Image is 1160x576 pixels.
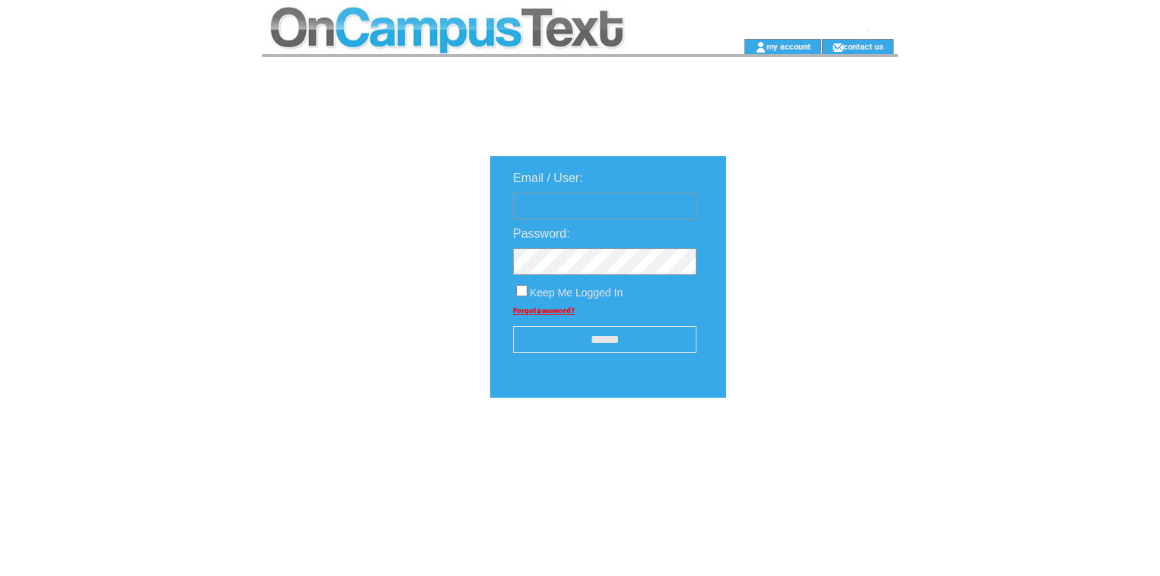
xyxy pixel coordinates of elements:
span: Email / User: [513,171,583,184]
a: contact us [843,41,884,51]
span: Password: [513,227,570,240]
img: account_icon.gif;jsessionid=0225997399748306B5484DC6F779AD7C [755,41,766,53]
a: my account [766,41,811,51]
a: Forgot password? [513,306,575,315]
img: transparent.png;jsessionid=0225997399748306B5484DC6F779AD7C [770,436,846,455]
img: contact_us_icon.gif;jsessionid=0225997399748306B5484DC6F779AD7C [832,41,843,53]
span: Keep Me Logged In [530,286,623,299]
